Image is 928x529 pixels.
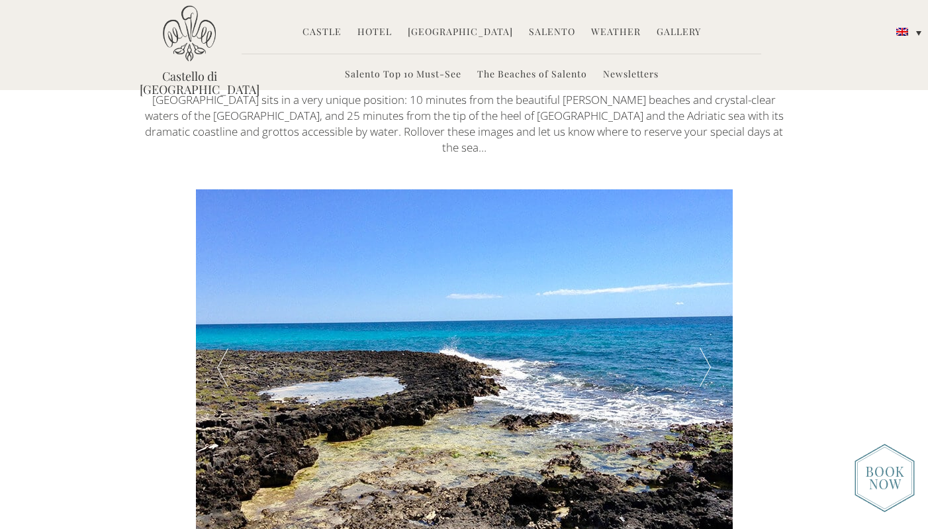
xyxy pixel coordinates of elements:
a: Salento Top 10 Must-See [345,68,461,83]
a: [GEOGRAPHIC_DATA] [408,25,513,40]
a: Gallery [657,25,701,40]
a: Castle [302,25,342,40]
a: Newsletters [603,68,659,83]
img: English [896,28,908,36]
img: new-booknow.png [855,444,915,512]
a: Hotel [357,25,392,40]
a: Castello di [GEOGRAPHIC_DATA] [140,70,239,96]
a: Salento [529,25,575,40]
a: Weather [591,25,641,40]
a: The Beaches of Salento [477,68,587,83]
img: Castello di Ugento [163,5,216,62]
p: [GEOGRAPHIC_DATA] sits in a very unique position: 10 minutes from the beautiful [PERSON_NAME] bea... [140,92,788,156]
